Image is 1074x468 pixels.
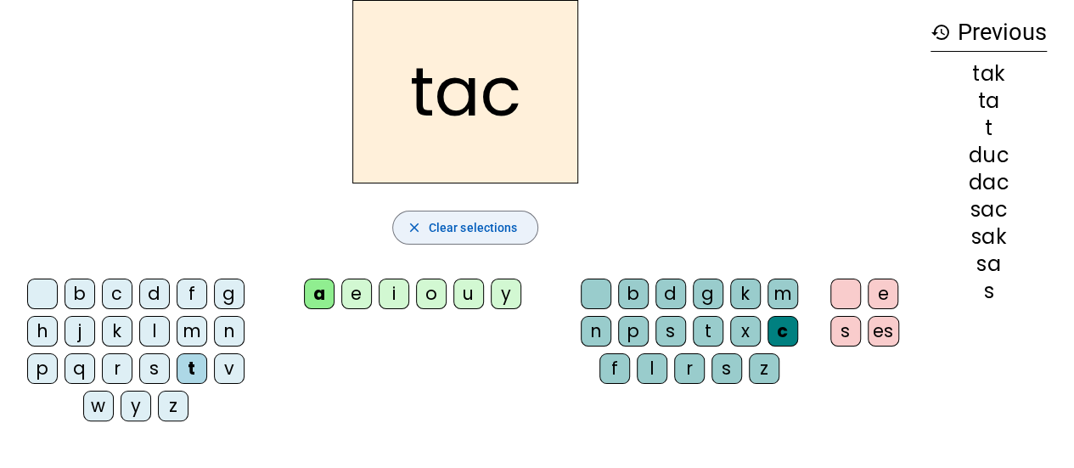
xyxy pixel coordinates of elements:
mat-icon: history [931,22,951,42]
div: es [868,316,899,347]
div: a [304,279,335,309]
div: u [453,279,484,309]
div: y [121,391,151,421]
div: s [931,281,1047,302]
div: i [379,279,409,309]
div: t [177,353,207,384]
div: b [65,279,95,309]
div: s [830,316,861,347]
div: s [655,316,686,347]
div: duc [931,145,1047,166]
div: w [83,391,114,421]
h3: Previous [931,14,1047,52]
div: h [27,316,58,347]
div: z [158,391,188,421]
div: p [618,316,649,347]
div: c [102,279,132,309]
div: f [177,279,207,309]
div: k [102,316,132,347]
div: q [65,353,95,384]
div: ta [931,91,1047,111]
div: sa [931,254,1047,274]
div: f [599,353,630,384]
div: b [618,279,649,309]
div: p [27,353,58,384]
button: Clear selections [392,211,539,245]
div: r [674,353,705,384]
div: s [711,353,742,384]
div: j [65,316,95,347]
div: g [214,279,245,309]
div: d [139,279,170,309]
div: t [931,118,1047,138]
div: m [768,279,798,309]
div: o [416,279,447,309]
div: m [177,316,207,347]
div: tak [931,64,1047,84]
mat-icon: close [407,220,422,235]
div: s [139,353,170,384]
div: d [655,279,686,309]
div: g [693,279,723,309]
div: n [581,316,611,347]
div: sac [931,200,1047,220]
div: e [868,279,898,309]
div: sak [931,227,1047,247]
div: n [214,316,245,347]
div: y [491,279,521,309]
div: c [768,316,798,347]
span: Clear selections [429,217,518,238]
div: v [214,353,245,384]
div: k [730,279,761,309]
div: e [341,279,372,309]
div: t [693,316,723,347]
div: l [139,316,170,347]
div: r [102,353,132,384]
div: z [749,353,779,384]
div: dac [931,172,1047,193]
div: x [730,316,761,347]
div: l [637,353,667,384]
